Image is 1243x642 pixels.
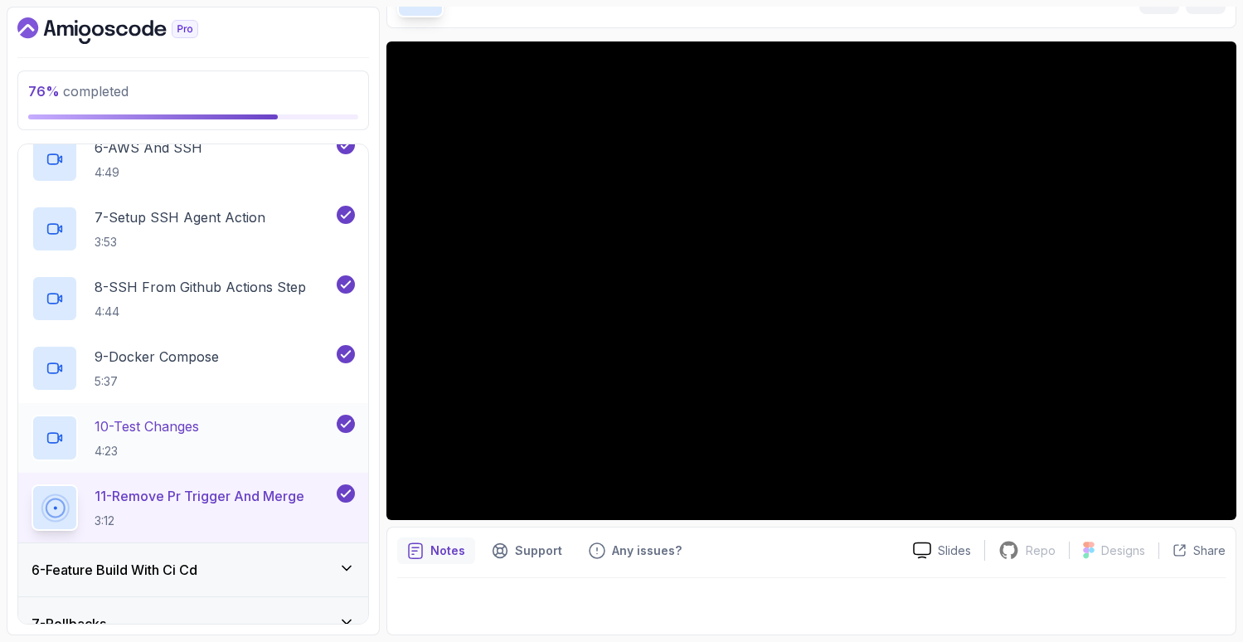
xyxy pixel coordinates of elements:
[95,304,306,320] p: 4:44
[17,17,236,44] a: Dashboard
[32,484,355,531] button: 11-Remove Pr Trigger And Merge3:12
[32,206,355,252] button: 7-Setup SSH Agent Action3:53
[95,486,304,506] p: 11 - Remove Pr Trigger And Merge
[95,373,219,390] p: 5:37
[95,234,265,250] p: 3:53
[95,164,202,181] p: 4:49
[28,83,60,100] span: 76 %
[515,542,562,559] p: Support
[28,83,129,100] span: completed
[95,277,306,297] p: 8 - SSH From Github Actions Step
[95,207,265,227] p: 7 - Setup SSH Agent Action
[579,537,692,564] button: Feedback button
[900,542,984,559] a: Slides
[32,136,355,182] button: 6-AWS And SSH4:49
[95,443,199,460] p: 4:23
[1193,542,1226,559] p: Share
[32,415,355,461] button: 10-Test Changes4:23
[938,542,971,559] p: Slides
[95,347,219,367] p: 9 - Docker Compose
[386,41,1236,520] iframe: 11 - Remove PR Trigger and Merge
[32,614,106,634] h3: 7 - Rollbacks
[32,560,197,580] h3: 6 - Feature Build With Ci Cd
[32,275,355,322] button: 8-SSH From Github Actions Step4:44
[32,345,355,392] button: 9-Docker Compose5:37
[482,537,572,564] button: Support button
[1101,542,1145,559] p: Designs
[1026,542,1056,559] p: Repo
[430,542,465,559] p: Notes
[95,513,304,529] p: 3:12
[18,543,368,596] button: 6-Feature Build With Ci Cd
[95,416,199,436] p: 10 - Test Changes
[95,138,202,158] p: 6 - AWS And SSH
[397,537,475,564] button: notes button
[1158,542,1226,559] button: Share
[612,542,682,559] p: Any issues?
